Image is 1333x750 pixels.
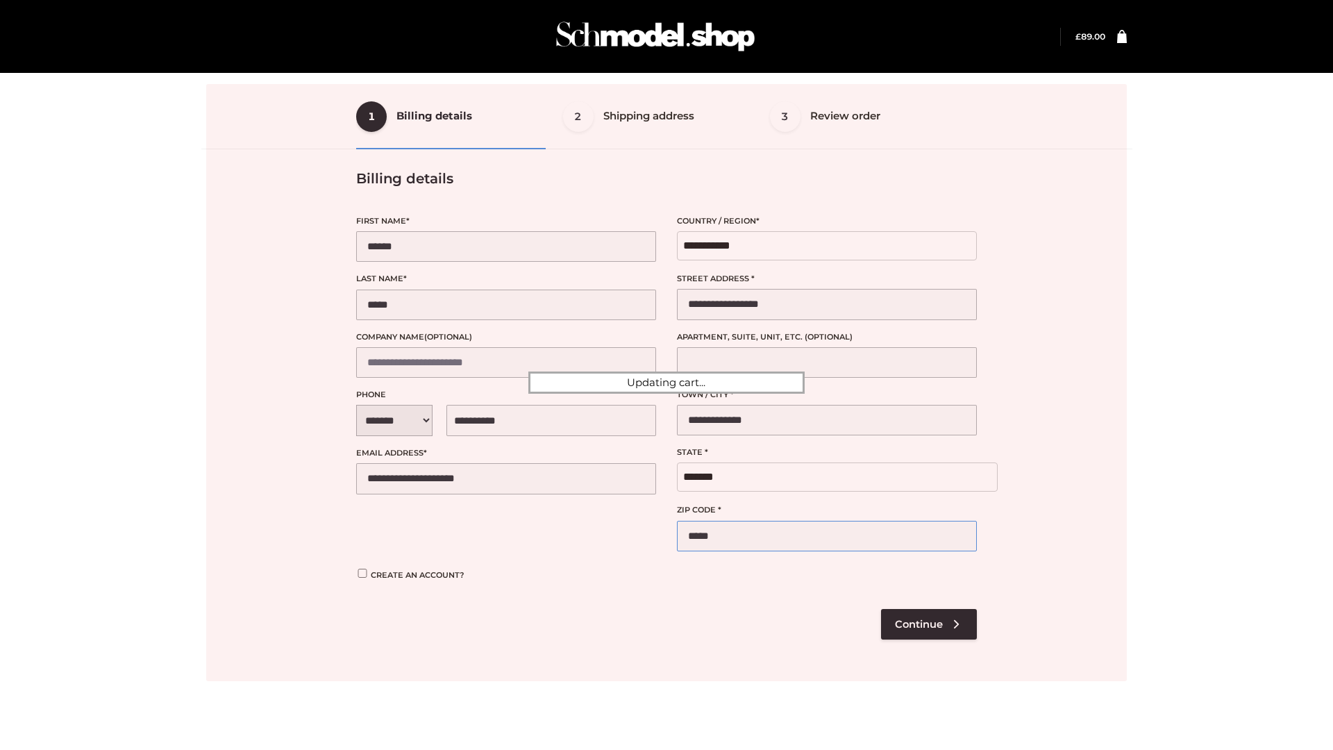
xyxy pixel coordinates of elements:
span: £ [1075,31,1081,42]
img: Schmodel Admin 964 [551,9,760,64]
bdi: 89.00 [1075,31,1105,42]
a: £89.00 [1075,31,1105,42]
div: Updating cart... [528,372,805,394]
